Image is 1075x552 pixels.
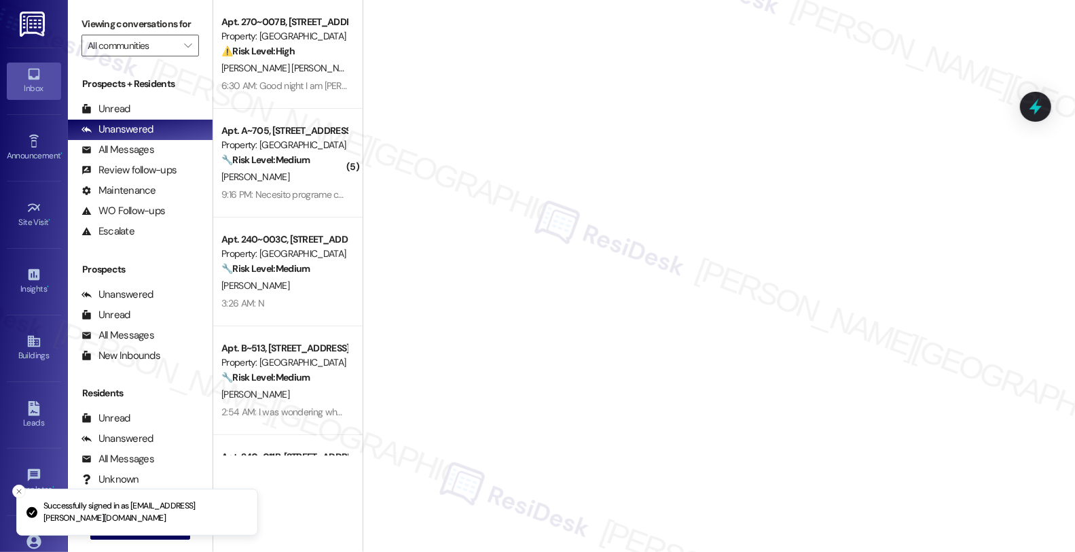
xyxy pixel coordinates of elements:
div: Review follow-ups [81,163,177,177]
div: Apt. 240~003C, [STREET_ADDRESS] [221,232,347,247]
label: Viewing conversations for [81,14,199,35]
div: 2:54 AM: I was wondering when the exterior windows will be cleaned ? We brought this up at our la... [221,406,879,418]
span: [PERSON_NAME] [221,171,289,183]
div: All Messages [81,328,154,343]
strong: 🔧 Risk Level: Medium [221,371,310,383]
div: All Messages [81,452,154,466]
div: WO Follow-ups [81,204,165,218]
div: Prospects [68,262,213,277]
div: 9:16 PM: Necesito programe conmigo ya que me gusta estar presente en los trabajos que eaten reali... [221,188,714,201]
span: • [60,149,62,158]
span: [PERSON_NAME] [221,388,289,400]
strong: 🔧 Risk Level: Medium [221,262,310,275]
span: [PERSON_NAME] [PERSON_NAME] [221,62,359,74]
div: Apt. 270~007B, [STREET_ADDRESS] [221,15,347,29]
a: Inbox [7,63,61,99]
div: Unread [81,102,130,116]
p: Successfully signed in as [EMAIL_ADDRESS][PERSON_NAME][DOMAIN_NAME] [43,500,247,524]
div: Unanswered [81,288,153,302]
div: Apt. A~705, [STREET_ADDRESS] [221,124,347,138]
div: Maintenance [81,184,156,198]
div: Property: [GEOGRAPHIC_DATA] [221,247,347,261]
input: All communities [88,35,177,56]
div: Property: [GEOGRAPHIC_DATA] [221,29,347,44]
div: 3:26 AM: N [221,297,264,309]
div: Unknown [81,472,139,487]
div: Unanswered [81,122,153,137]
div: Property: [GEOGRAPHIC_DATA] [221,138,347,152]
div: Apt. 240~011B, [STREET_ADDRESS] [221,450,347,464]
div: Unread [81,308,130,322]
div: All Messages [81,143,154,157]
strong: 🔧 Risk Level: Medium [221,154,310,166]
a: Insights • [7,263,61,300]
div: New Inbounds [81,349,160,363]
span: [PERSON_NAME] [221,279,289,292]
strong: ⚠️ Risk Level: High [221,45,295,57]
span: • [47,282,49,292]
a: Buildings [7,330,61,366]
span: • [49,215,51,225]
div: Apt. B~513, [STREET_ADDRESS] [221,341,347,356]
a: Site Visit • [7,196,61,233]
img: ResiDesk Logo [20,12,48,37]
div: Unanswered [81,432,153,446]
div: Escalate [81,224,134,239]
button: Close toast [12,485,26,498]
div: Prospects + Residents [68,77,213,91]
i:  [184,40,192,51]
div: Property: [GEOGRAPHIC_DATA] [221,356,347,370]
div: Residents [68,386,213,400]
a: Templates • [7,464,61,500]
a: Leads [7,397,61,434]
div: Unread [81,411,130,426]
